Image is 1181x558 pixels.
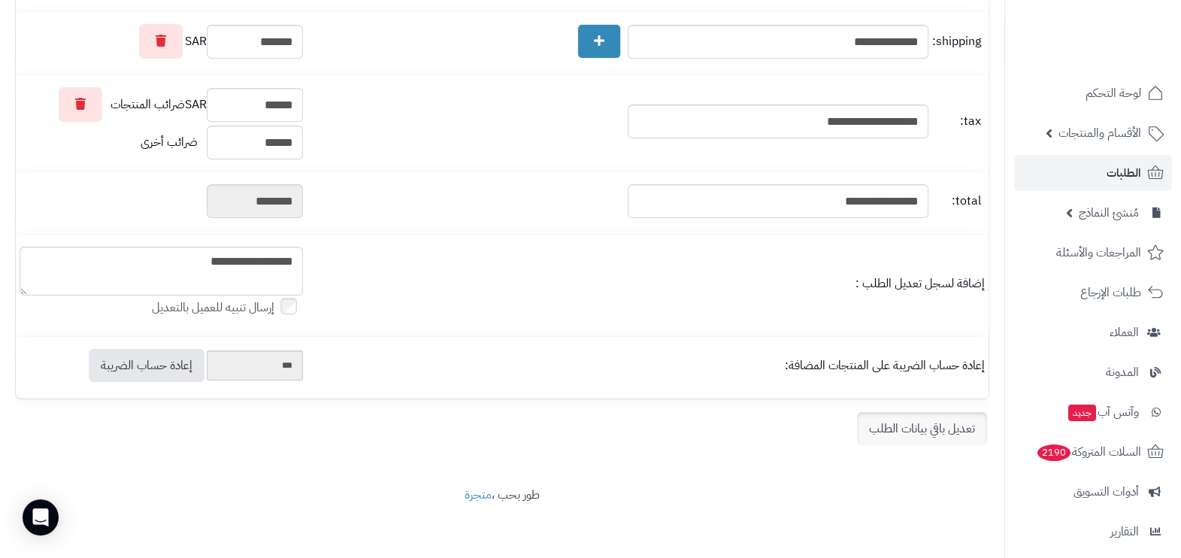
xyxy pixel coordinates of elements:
span: الطلبات [1107,162,1141,183]
a: لوحة التحكم [1014,75,1172,111]
span: tax: [932,113,981,130]
span: المراجعات والأسئلة [1056,242,1141,263]
span: أدوات التسويق [1073,481,1139,502]
div: إضافة لسجل تعديل الطلب : [310,275,985,293]
span: الأقسام والمنتجات [1058,123,1141,144]
span: طلبات الإرجاع [1080,282,1141,303]
a: تعديل باقي بيانات الطلب [857,412,987,445]
span: التقارير [1110,521,1139,542]
div: Open Intercom Messenger [23,499,59,535]
span: shipping: [932,33,981,50]
span: المدونة [1106,362,1139,383]
input: إرسال تنبيه للعميل بالتعديل [280,298,296,314]
a: طلبات الإرجاع [1014,274,1172,311]
a: المدونة [1014,354,1172,390]
div: SAR [20,87,303,122]
span: total: [932,193,981,210]
a: إعادة حساب الضريبة [89,349,204,382]
a: متجرة [465,486,492,504]
div: SAR [20,24,303,59]
img: logo-2.png [1079,41,1167,72]
a: وآتس آبجديد [1014,394,1172,430]
span: وآتس آب [1067,402,1139,423]
a: التقارير [1014,514,1172,550]
a: أدوات التسويق [1014,474,1172,510]
a: العملاء [1014,314,1172,350]
span: 2190 [1037,444,1070,461]
span: مُنشئ النماذج [1079,202,1139,223]
a: السلات المتروكة2190 [1014,434,1172,470]
span: جديد [1068,405,1096,421]
span: ضرائب المنتجات [111,96,185,114]
a: المراجعات والأسئلة [1014,235,1172,271]
span: لوحة التحكم [1086,83,1141,104]
span: العملاء [1110,322,1139,343]
label: إرسال تنبيه للعميل بالتعديل [152,299,303,317]
span: السلات المتروكة [1036,441,1141,462]
a: الطلبات [1014,155,1172,191]
span: ضرائب أخرى [141,133,198,151]
div: إعادة حساب الضريبة على المنتجات المضافة: [310,357,985,375]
